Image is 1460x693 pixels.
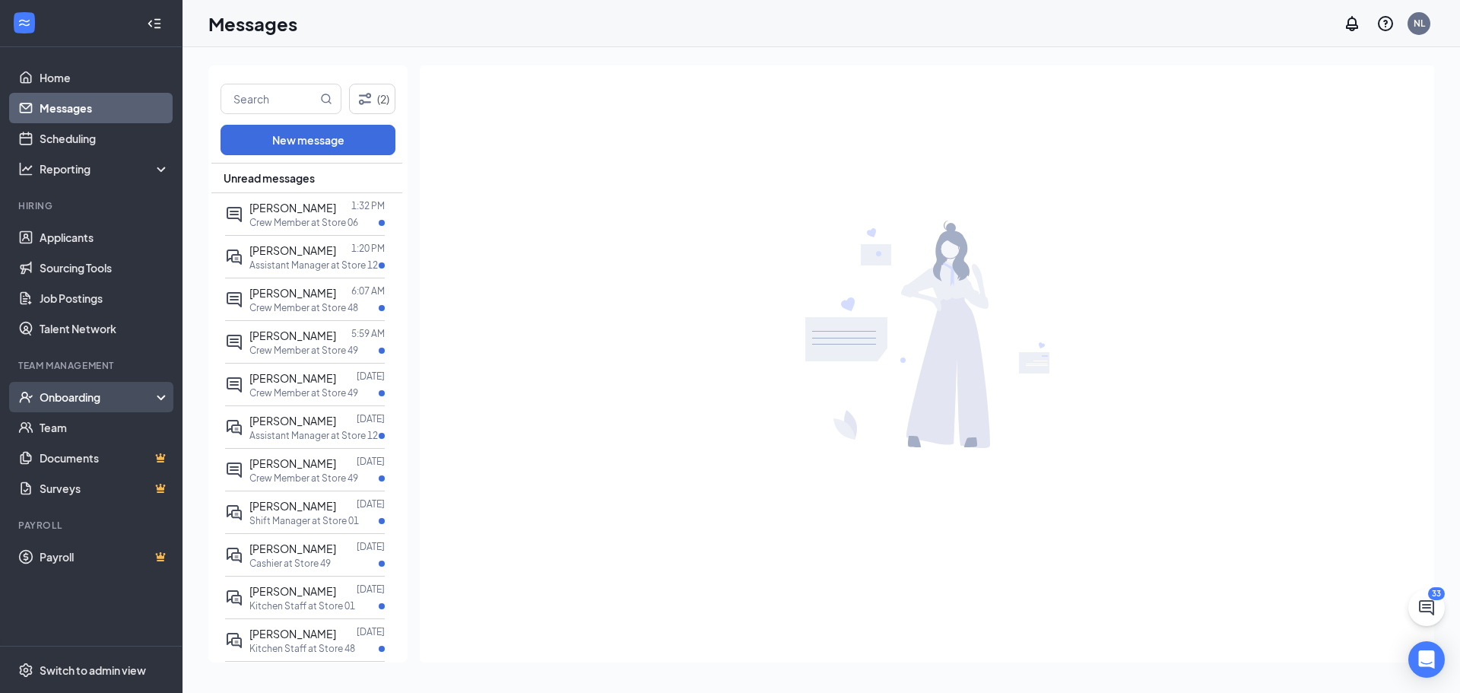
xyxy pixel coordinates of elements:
svg: ActiveDoubleChat [225,418,243,437]
div: Payroll [18,519,167,532]
svg: Notifications [1343,14,1361,33]
div: Switch to admin view [40,663,146,678]
svg: ActiveDoubleChat [225,589,243,607]
p: Crew Member at Store 49 [249,472,358,485]
div: 33 [1428,587,1445,600]
svg: Analysis [18,161,33,176]
a: DocumentsCrown [40,443,170,473]
p: Kitchen Staff at Store 48 [249,642,355,655]
svg: ActiveChat [225,205,243,224]
h1: Messages [208,11,297,37]
svg: ActiveChat [225,291,243,309]
svg: WorkstreamLogo [17,15,32,30]
p: Crew Member at Store 48 [249,301,358,314]
span: Unread messages [224,170,315,186]
span: [PERSON_NAME] [249,286,336,300]
div: Team Management [18,359,167,372]
svg: ActiveChat [225,461,243,479]
p: Kitchen Staff at Store 01 [249,599,355,612]
a: PayrollCrown [40,542,170,572]
svg: ActiveChat [225,376,243,394]
span: [PERSON_NAME] [249,201,336,215]
span: [PERSON_NAME] [249,243,336,257]
a: Talent Network [40,313,170,344]
p: [DATE] [357,455,385,468]
a: Home [40,62,170,93]
span: [PERSON_NAME] [249,371,336,385]
span: [PERSON_NAME] [249,584,336,598]
p: 1:32 PM [351,199,385,212]
p: Crew Member at Store 49 [249,344,358,357]
a: Scheduling [40,123,170,154]
p: 5:59 AM [351,327,385,340]
div: Open Intercom Messenger [1408,641,1445,678]
p: Crew Member at Store 06 [249,216,358,229]
svg: ActiveChat [225,333,243,351]
div: Onboarding [40,389,157,405]
a: Applicants [40,222,170,253]
a: Job Postings [40,283,170,313]
button: Filter (2) [349,84,395,114]
svg: ActiveDoubleChat [225,504,243,522]
svg: QuestionInfo [1376,14,1395,33]
span: [PERSON_NAME] [249,414,336,428]
svg: Settings [18,663,33,678]
div: Hiring [18,199,167,212]
svg: ActiveDoubleChat [225,248,243,266]
p: [DATE] [357,583,385,596]
p: Assistant Manager at Store 12 [249,259,378,272]
p: [DATE] [357,497,385,510]
svg: Collapse [147,16,162,31]
a: Sourcing Tools [40,253,170,283]
p: [DATE] [357,625,385,638]
a: Team [40,412,170,443]
a: SurveysCrown [40,473,170,504]
svg: ChatActive [1417,599,1436,617]
div: NL [1414,17,1425,30]
svg: ActiveDoubleChat [225,631,243,650]
svg: UserCheck [18,389,33,405]
svg: MagnifyingGlass [320,93,332,105]
p: 1:20 PM [351,242,385,255]
p: [DATE] [357,540,385,553]
span: [PERSON_NAME] [249,329,336,342]
span: [PERSON_NAME] [249,499,336,513]
p: 6:07 AM [351,285,385,297]
div: Reporting [40,161,170,176]
svg: ActiveDoubleChat [225,546,243,564]
button: ChatActive [1408,590,1445,626]
p: [DATE] [357,370,385,383]
svg: Filter [356,90,374,108]
a: Messages [40,93,170,123]
p: Assistant Manager at Store 12 [249,429,378,442]
p: Cashier at Store 49 [249,557,331,570]
span: [PERSON_NAME] [249,627,336,641]
span: [PERSON_NAME] [249,542,336,555]
p: [DATE] [357,412,385,425]
p: Shift Manager at Store 01 [249,514,359,527]
button: New message [221,125,395,155]
span: [PERSON_NAME] [249,456,336,470]
p: Crew Member at Store 49 [249,386,358,399]
input: Search [221,84,317,113]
